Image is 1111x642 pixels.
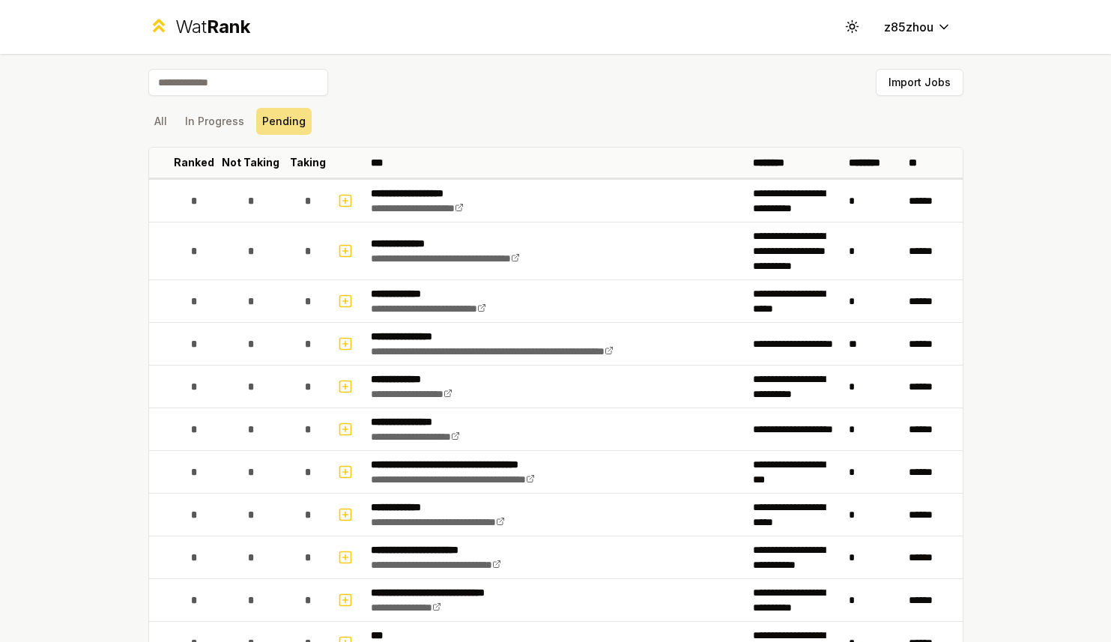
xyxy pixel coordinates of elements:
[175,15,250,39] div: Wat
[174,155,214,170] p: Ranked
[207,16,250,37] span: Rank
[148,15,251,39] a: WatRank
[179,108,250,135] button: In Progress
[876,69,963,96] button: Import Jobs
[884,18,933,36] span: z85zhou
[256,108,312,135] button: Pending
[872,13,963,40] button: z85zhou
[290,155,326,170] p: Taking
[222,155,279,170] p: Not Taking
[148,108,173,135] button: All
